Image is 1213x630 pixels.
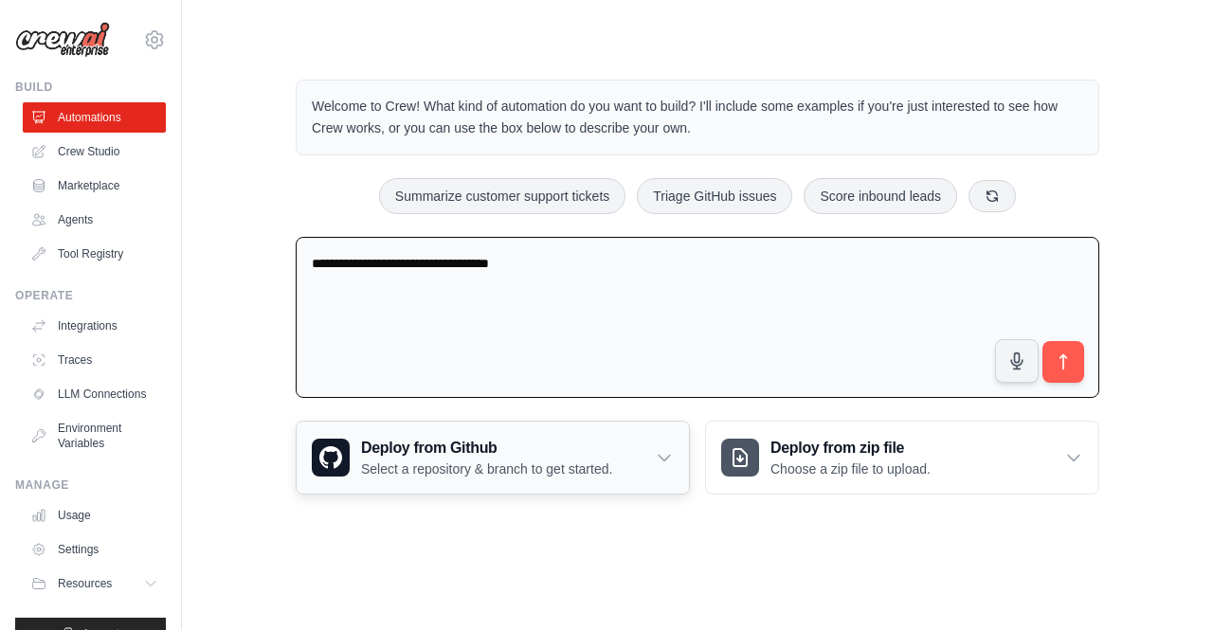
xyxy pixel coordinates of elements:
[804,178,957,214] button: Score inbound leads
[23,205,166,235] a: Agents
[23,500,166,531] a: Usage
[23,345,166,375] a: Traces
[58,576,112,591] span: Resources
[379,178,625,214] button: Summarize customer support tickets
[23,239,166,269] a: Tool Registry
[312,96,1083,139] p: Welcome to Crew! What kind of automation do you want to build? I'll include some examples if you'...
[361,437,612,459] h3: Deploy from Github
[637,178,792,214] button: Triage GitHub issues
[23,534,166,565] a: Settings
[770,437,931,459] h3: Deploy from zip file
[15,477,166,493] div: Manage
[770,459,931,478] p: Choose a zip file to upload.
[23,413,166,459] a: Environment Variables
[15,288,166,303] div: Operate
[15,80,166,95] div: Build
[23,171,166,201] a: Marketplace
[23,102,166,133] a: Automations
[15,22,110,58] img: Logo
[23,136,166,167] a: Crew Studio
[1118,539,1213,630] iframe: Chat Widget
[23,379,166,409] a: LLM Connections
[23,568,166,599] button: Resources
[361,459,612,478] p: Select a repository & branch to get started.
[23,311,166,341] a: Integrations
